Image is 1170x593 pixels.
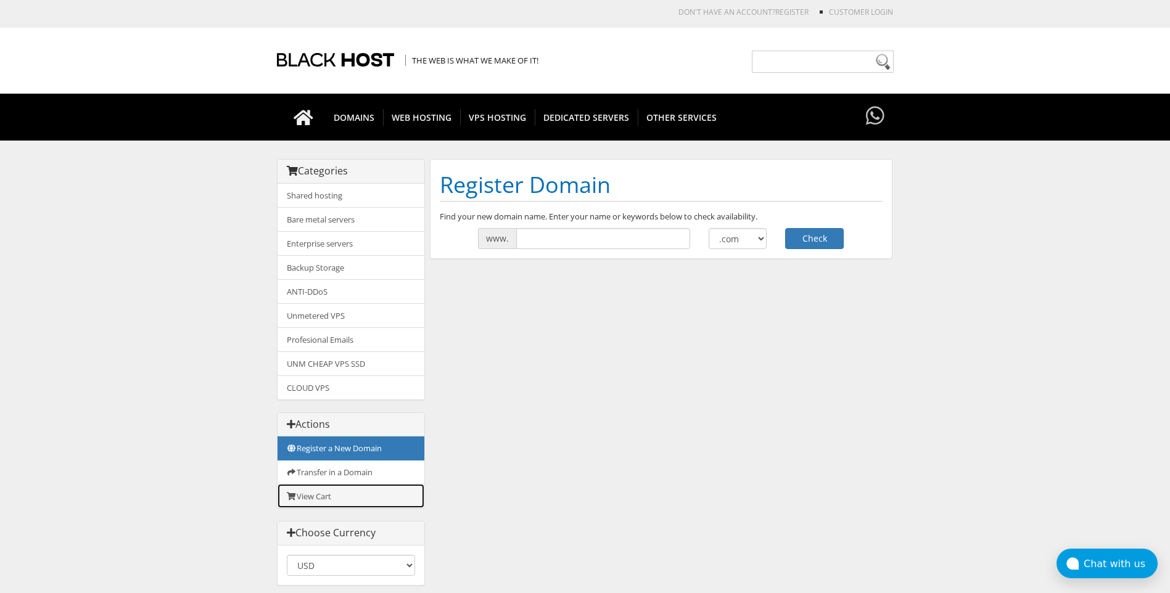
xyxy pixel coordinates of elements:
[325,94,384,141] a: DOMAINS
[460,94,535,141] a: VPS HOSTING
[440,211,883,222] p: Find your new domain name. Enter your name or keywords below to check availability.
[535,94,638,141] a: DEDICATED SERVERS
[1084,558,1158,570] div: Chat with us
[405,55,538,66] span: The Web is what we make of it!
[638,94,725,141] a: OTHER SERVICES
[281,94,326,141] a: Go to homepage
[287,166,415,177] h3: Categories
[829,7,893,17] a: Customer Login
[278,303,424,328] a: Unmetered VPS
[325,109,384,126] span: DOMAINS
[278,207,424,232] a: Bare metal servers
[775,7,809,17] a: REGISTER
[660,7,809,17] li: Don't have an account?
[278,351,424,376] a: UNM CHEAP VPS SSD
[383,109,461,126] span: WEB HOSTING
[440,169,883,202] h1: Register Domain
[638,109,725,126] span: OTHER SERVICES
[1057,549,1158,578] button: Chat with us
[535,109,638,126] span: DEDICATED SERVERS
[383,94,461,141] a: WEB HOSTING
[785,228,844,249] button: Check
[278,460,424,485] a: Transfer in a Domain
[278,436,424,460] a: Register a New Domain
[278,255,424,280] a: Backup Storage
[278,375,424,399] a: CLOUD VPS
[287,419,415,430] h3: Actions
[278,184,424,208] a: Shared hosting
[752,51,894,73] input: Need help?
[460,109,535,126] span: VPS HOSTING
[863,94,888,139] a: Have questions?
[278,484,424,508] a: View Cart
[478,228,516,249] span: www.
[278,279,424,304] a: ANTI-DDoS
[278,327,424,352] a: Profesional Emails
[278,231,424,256] a: Enterprise servers
[287,528,415,539] h3: Choose Currency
